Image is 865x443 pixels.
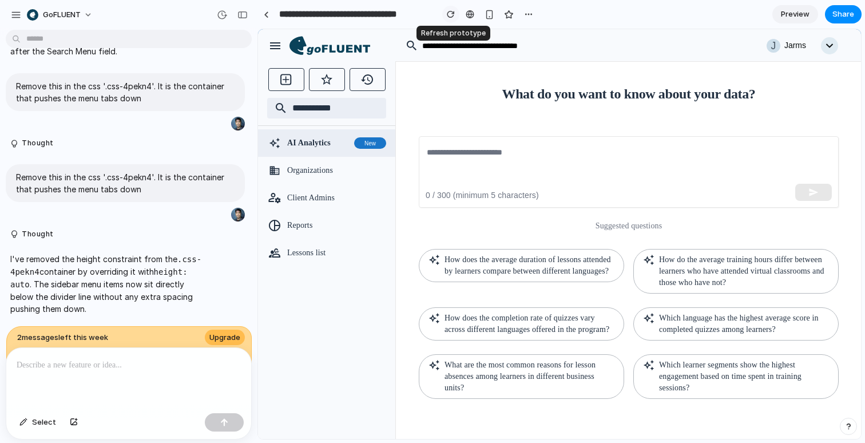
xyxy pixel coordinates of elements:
[10,267,188,289] code: height: auto
[32,417,56,428] span: Select
[509,10,522,23] div: J
[29,163,128,175] span: Client Admins
[526,10,548,22] span: Jarms
[17,332,108,343] span: 2 message s left this week
[416,26,490,41] div: Refresh prototype
[29,191,128,202] span: Reports
[832,9,854,20] span: Share
[29,136,128,147] span: Organizations
[772,5,818,23] a: Preview
[16,171,235,195] p: Remove this in the css '.css-4pekn4'. It is the container that pushes the menu tabs down
[187,283,356,306] p: How does the completion rate of quizzes vary across different languages offered in the program?
[205,330,245,346] a: Upgrade
[22,6,98,24] button: goFLUENT
[401,225,571,259] p: How do the average training hours differ between learners who have attended virtual classrooms an...
[825,5,862,23] button: Share
[161,192,581,201] p: Suggested questions
[187,225,356,248] p: How does the average duration of lessons attended by learners compare between different languages?
[209,332,240,343] span: Upgrade
[781,9,810,20] span: Preview
[10,255,201,276] code: .css-4pekn4
[29,218,128,230] span: Lessons list
[14,413,62,432] button: Select
[161,59,581,70] h1: What do you want to know about your data?
[10,253,201,315] p: I've removed the height constraint from the container by overriding it with . The sidebar menu it...
[401,283,571,306] p: Which language has the highest average score in completed quizzes among learners?
[187,330,356,365] p: What are the most common reasons for lesson absences among learners in different business units?
[29,108,92,120] span: AI Analytics
[16,80,235,104] p: Remove this in the css '.css-4pekn4'. It is the container that pushes the menu tabs down
[43,9,81,21] span: goFLUENT
[100,110,125,118] span: New
[401,330,571,365] p: Which learner segments show the highest engagement based on time spent in training sessions?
